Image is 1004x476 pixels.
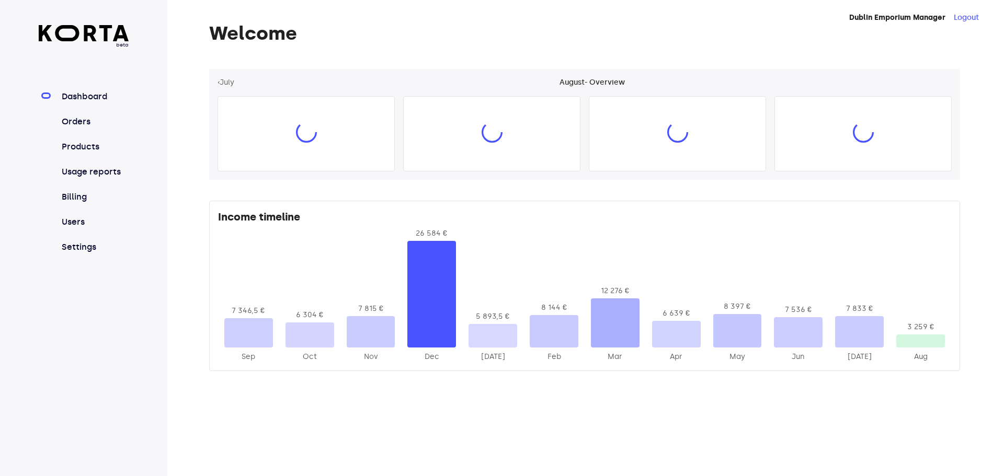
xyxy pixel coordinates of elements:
[835,352,884,362] div: 2025-Jul
[469,311,517,322] div: 5 893,5 €
[60,191,129,203] a: Billing
[60,115,129,128] a: Orders
[896,322,945,332] div: 3 259 €
[209,23,960,44] h1: Welcome
[591,286,640,296] div: 12 276 €
[835,304,884,314] div: 7 833 €
[530,352,578,362] div: 2025-Feb
[60,166,129,178] a: Usage reports
[286,310,334,320] div: 6 304 €
[39,25,129,49] a: beta
[954,13,979,23] button: Logout
[713,301,762,312] div: 8 397 €
[218,77,234,88] button: ‹July
[218,210,951,228] div: Income timeline
[469,352,517,362] div: 2025-Jan
[774,305,823,315] div: 7 536 €
[60,141,129,153] a: Products
[407,228,456,239] div: 26 584 €
[560,77,625,88] div: August - Overview
[224,306,273,316] div: 7 346,5 €
[591,352,640,362] div: 2025-Mar
[896,352,945,362] div: 2025-Aug
[530,303,578,313] div: 8 144 €
[849,13,945,22] strong: Dublin Emporium Manager
[60,241,129,253] a: Settings
[713,352,762,362] div: 2025-May
[774,352,823,362] div: 2025-Jun
[286,352,334,362] div: 2024-Oct
[347,352,395,362] div: 2024-Nov
[224,352,273,362] div: 2024-Sep
[407,352,456,362] div: 2024-Dec
[347,304,395,314] div: 7 815 €
[60,90,129,103] a: Dashboard
[60,216,129,228] a: Users
[652,308,701,319] div: 6 639 €
[652,352,701,362] div: 2025-Apr
[39,41,129,49] span: beta
[39,25,129,41] img: Korta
